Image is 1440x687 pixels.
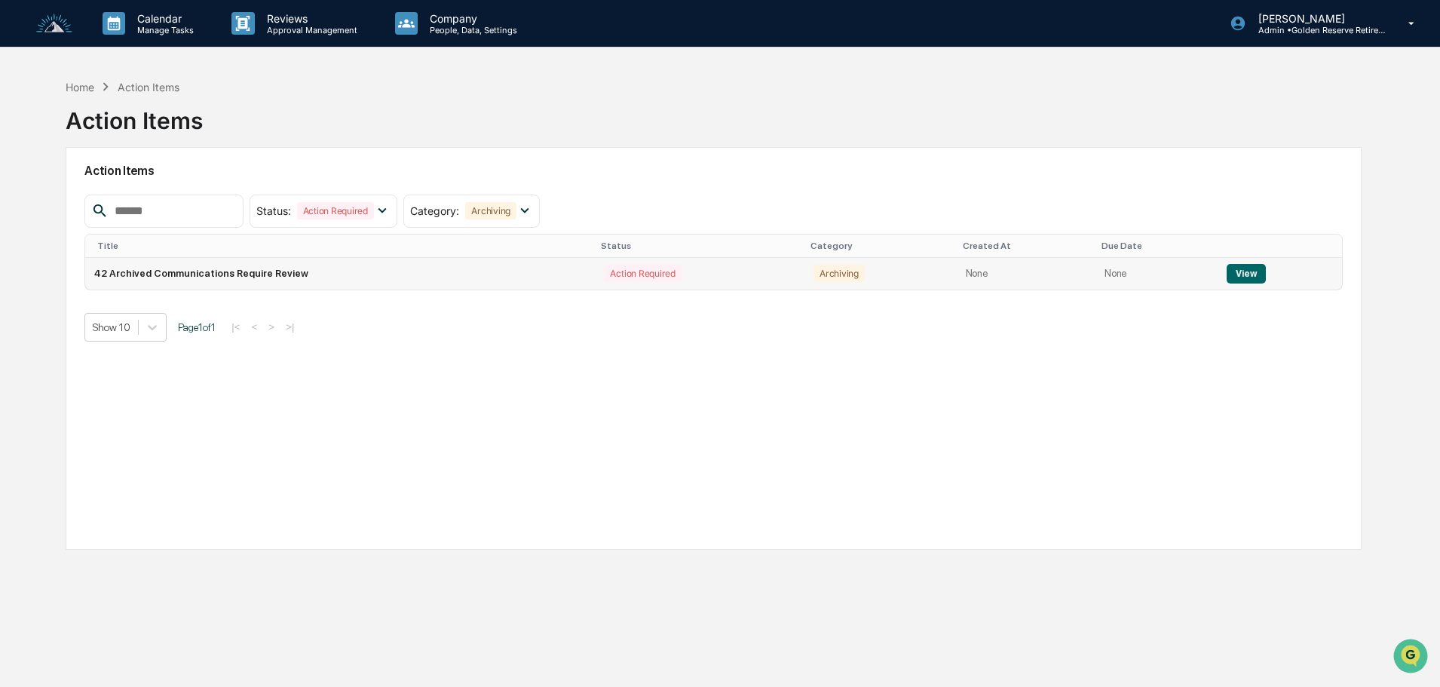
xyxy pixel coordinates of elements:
[51,130,191,143] div: We're available if you need us!
[604,265,681,282] div: Action Required
[1392,637,1432,678] iframe: Open customer support
[255,25,365,35] p: Approval Management
[810,241,951,251] div: Category
[813,265,865,282] div: Archiving
[66,81,94,94] div: Home
[418,25,525,35] p: People, Data, Settings
[9,184,103,211] a: 🖐️Preclearance
[30,190,97,205] span: Preclearance
[85,258,595,290] td: 42 Archived Communications Require Review
[418,12,525,25] p: Company
[150,256,182,267] span: Pylon
[9,213,101,240] a: 🔎Data Lookup
[1101,241,1212,251] div: Due Date
[15,32,274,56] p: How can we help?
[256,120,274,138] button: Start new chat
[227,320,244,333] button: |<
[1227,264,1265,284] button: View
[281,320,299,333] button: >|
[264,320,279,333] button: >
[247,320,262,333] button: <
[118,81,179,94] div: Action Items
[601,241,798,251] div: Status
[256,204,291,217] span: Status :
[109,192,121,204] div: 🗄️
[255,12,365,25] p: Reviews
[125,12,201,25] p: Calendar
[1246,12,1386,25] p: [PERSON_NAME]
[297,202,374,219] div: Action Required
[97,241,589,251] div: Title
[15,220,27,232] div: 🔎
[1095,258,1218,290] td: None
[1227,268,1265,279] a: View
[30,219,95,234] span: Data Lookup
[410,204,459,217] span: Category :
[124,190,187,205] span: Attestations
[1246,25,1386,35] p: Admin • Golden Reserve Retirement
[66,95,203,134] div: Action Items
[84,164,1343,178] h2: Action Items
[106,255,182,267] a: Powered byPylon
[178,321,216,333] span: Page 1 of 1
[51,115,247,130] div: Start new chat
[465,202,516,219] div: Archiving
[36,14,72,34] img: logo
[15,192,27,204] div: 🖐️
[957,258,1095,290] td: None
[125,25,201,35] p: Manage Tasks
[963,241,1089,251] div: Created At
[15,115,42,143] img: 1746055101610-c473b297-6a78-478c-a979-82029cc54cd1
[103,184,193,211] a: 🗄️Attestations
